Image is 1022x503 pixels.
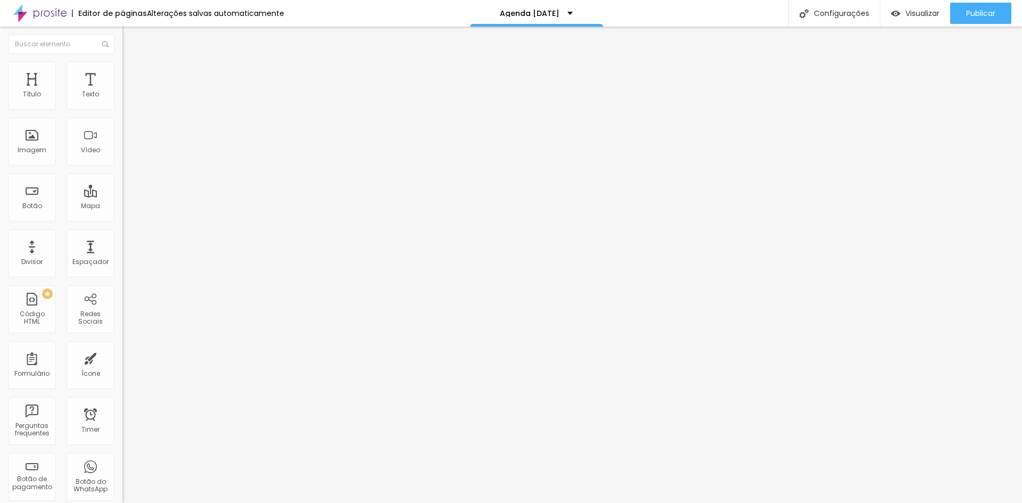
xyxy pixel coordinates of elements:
[966,9,995,18] span: Publicar
[69,310,111,326] div: Redes Sociais
[72,10,147,17] div: Editor de páginas
[81,146,100,154] div: Vídeo
[905,9,939,18] span: Visualizar
[14,370,50,377] div: Formulário
[102,41,109,47] img: Icone
[500,10,559,17] p: Agenda [DATE]
[950,3,1011,24] button: Publicar
[8,35,114,54] input: Buscar elemento
[82,90,99,98] div: Texto
[21,258,43,266] div: Divisor
[880,3,950,24] button: Visualizar
[69,478,111,493] div: Botão do WhatsApp
[800,9,809,18] img: Icone
[891,9,900,18] img: view-1.svg
[11,310,53,326] div: Código HTML
[81,370,100,377] div: Ícone
[81,202,100,210] div: Mapa
[147,10,284,17] div: Alterações salvas automaticamente
[81,426,100,433] div: Timer
[22,202,42,210] div: Botão
[11,422,53,438] div: Perguntas frequentes
[11,475,53,491] div: Botão de pagamento
[122,27,1022,503] iframe: Editor
[23,90,41,98] div: Título
[18,146,46,154] div: Imagem
[72,258,109,266] div: Espaçador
